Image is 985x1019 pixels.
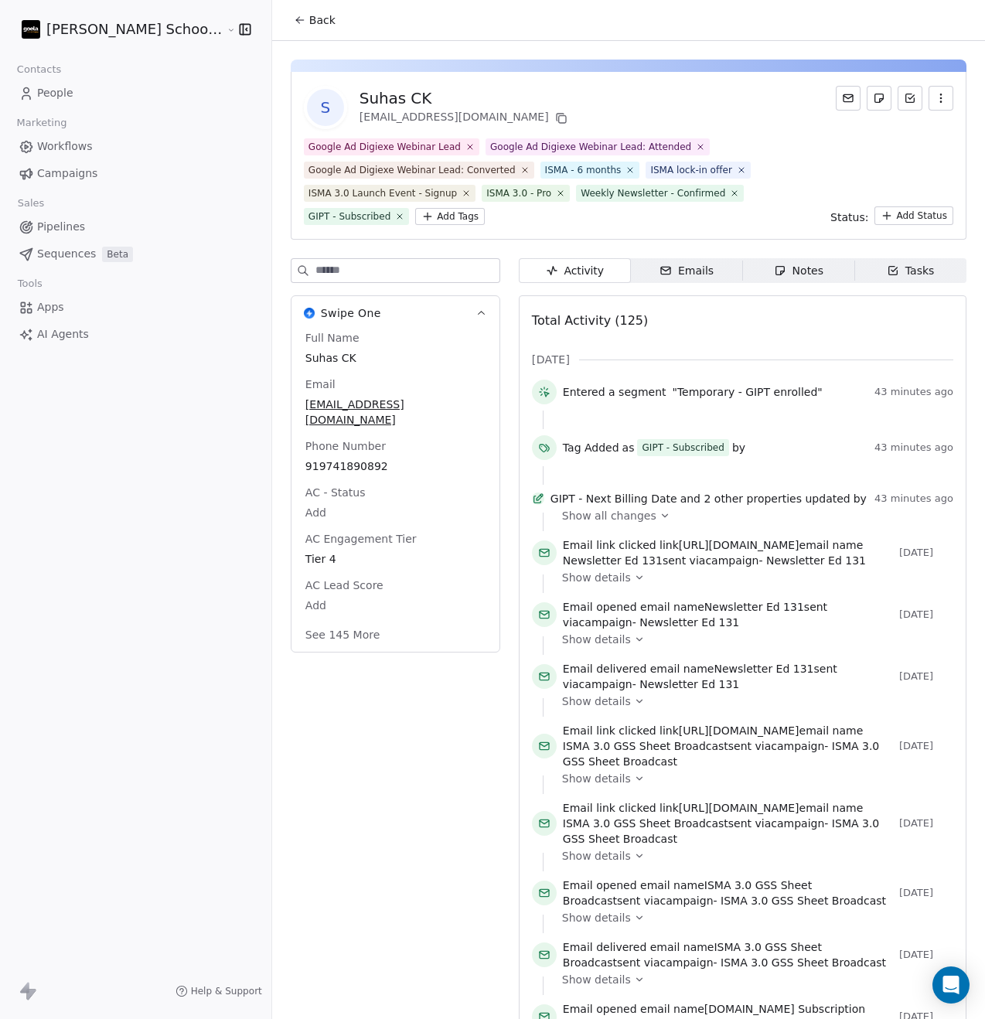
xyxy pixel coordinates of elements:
span: [PERSON_NAME] School of Finance LLP [46,19,223,39]
div: Tasks [887,263,935,279]
div: Google Ad Digiexe Webinar Lead: Attended [490,140,691,154]
span: Newsletter Ed 131 [563,554,663,567]
span: Newsletter Ed 131 [639,616,739,629]
span: Email delivered [563,941,646,953]
img: Swipe One [304,308,315,319]
a: AI Agents [12,322,259,347]
div: [EMAIL_ADDRESS][DOMAIN_NAME] [360,109,571,128]
span: [DATE] [899,670,953,683]
span: Email opened [563,1003,637,1015]
span: S [307,89,344,126]
a: Show details [562,694,942,709]
button: Back [285,6,345,34]
a: Help & Support [176,985,262,997]
span: Show details [562,771,631,786]
span: AC Lead Score [302,578,387,593]
span: as [622,440,635,455]
span: link email name sent via campaign - [563,800,893,847]
span: AI Agents [37,326,89,343]
span: Contacts [10,58,68,81]
span: 43 minutes ago [874,492,953,505]
span: ISMA 3.0 GSS Sheet Broadcast [721,956,886,969]
span: Apps [37,299,64,315]
div: Emails [660,263,714,279]
div: Notes [774,263,823,279]
span: Show all changes [562,508,656,523]
span: AC Engagement Tier [302,531,420,547]
span: email name sent via campaign - [563,599,893,630]
div: Suhas CK [360,87,571,109]
div: Open Intercom Messenger [932,966,970,1004]
a: Show details [562,910,942,925]
span: Help & Support [191,985,262,997]
span: Show details [562,694,631,709]
div: Google Ad Digiexe Webinar Lead [308,140,461,154]
span: [DATE] [532,352,570,367]
span: Add [305,598,486,613]
button: Add Tags [415,208,485,225]
span: People [37,85,73,101]
a: Show all changes [562,508,942,523]
a: Show details [562,972,942,987]
span: ISMA 3.0 GSS Sheet Broadcast [721,895,886,907]
span: Newsletter Ed 131 [766,554,866,567]
span: Entered a segment [563,384,666,400]
img: Zeeshan%20Neck%20Print%20Dark.png [22,20,40,39]
span: Marketing [10,111,73,135]
a: Show details [562,848,942,864]
span: ISMA 3.0 GSS Sheet Broadcast [563,941,822,969]
a: Show details [562,570,942,585]
span: ISMA 3.0 GSS Sheet Broadcast [563,740,728,752]
span: Full Name [302,330,363,346]
span: Email delivered [563,663,646,675]
div: ISMA 3.0 Launch Event - Signup [308,186,457,200]
span: Show details [562,632,631,647]
a: People [12,80,259,106]
span: Email opened [563,601,637,613]
span: 43 minutes ago [874,386,953,398]
span: "Temporary - GIPT enrolled" [673,384,823,400]
span: [DATE] [899,547,953,559]
span: Show details [562,910,631,925]
span: link email name sent via campaign - [563,537,893,568]
span: Tag Added [563,440,619,455]
a: SequencesBeta [12,241,259,267]
span: Show details [562,848,631,864]
span: Total Activity (125) [532,313,648,328]
span: by [732,440,745,455]
span: Newsletter Ed 131 [704,601,804,613]
a: Show details [562,771,942,786]
span: [URL][DOMAIN_NAME] [679,802,799,814]
span: email name sent via campaign - [563,661,893,692]
span: email name sent via campaign - [563,939,893,970]
span: Tools [11,272,49,295]
span: 919741890892 [305,458,486,474]
span: 43 minutes ago [874,441,953,454]
button: Add Status [874,206,953,225]
div: ISMA 3.0 - Pro [486,186,551,200]
a: Apps [12,295,259,320]
span: [DATE] [899,887,953,899]
a: Show details [562,632,942,647]
span: Email [302,377,339,392]
div: GIPT - Subscribed [308,210,390,223]
span: [DATE] [899,817,953,830]
span: AC - Status [302,485,369,500]
div: ISMA - 6 months [545,163,622,177]
span: Beta [102,247,133,262]
div: GIPT - Subscribed [642,441,724,455]
button: Swipe OneSwipe One [291,296,499,330]
span: Campaigns [37,165,97,182]
span: Phone Number [302,438,389,454]
span: [URL][DOMAIN_NAME] [679,724,799,737]
span: Show details [562,972,631,987]
span: Email opened [563,879,637,891]
span: [DATE] [899,949,953,961]
span: Swipe One [321,305,381,321]
span: ISMA 3.0 GSS Sheet Broadcast [563,817,728,830]
span: Show details [562,570,631,585]
span: Back [309,12,336,28]
span: [EMAIL_ADDRESS][DOMAIN_NAME] [305,397,486,428]
span: Sales [11,192,51,215]
button: See 145 More [296,621,389,649]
